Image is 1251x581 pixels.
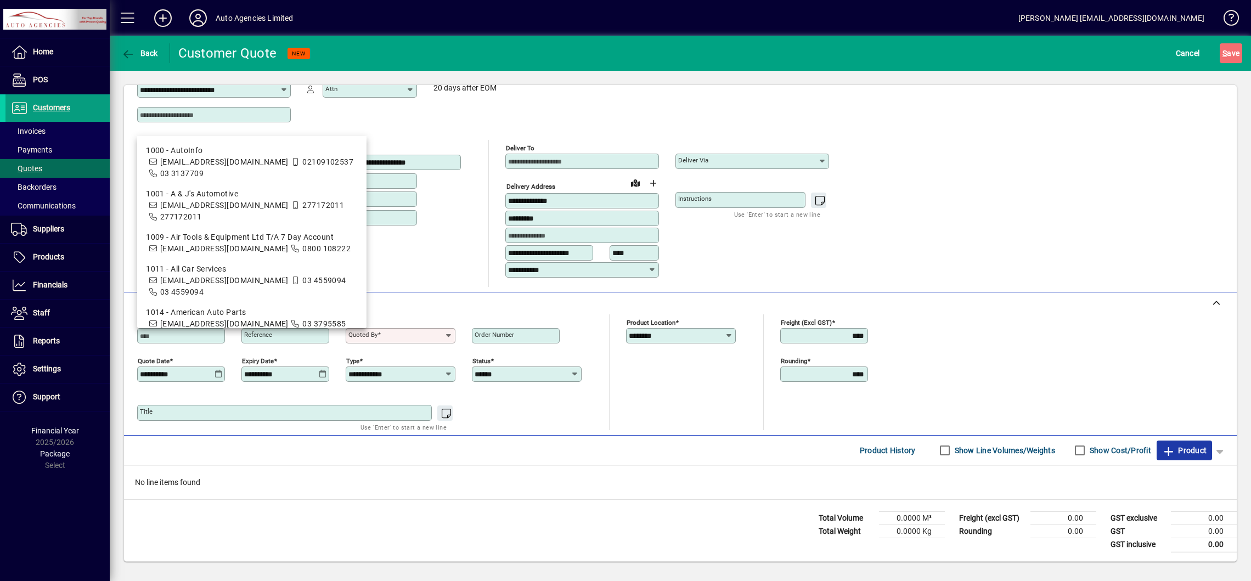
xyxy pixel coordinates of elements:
[258,136,276,153] a: View on map
[1105,511,1171,524] td: GST exclusive
[472,357,491,364] mat-label: Status
[5,356,110,383] a: Settings
[119,43,161,63] button: Back
[33,308,50,317] span: Staff
[11,145,52,154] span: Payments
[5,196,110,215] a: Communications
[11,164,42,173] span: Quotes
[160,212,202,221] span: 277172011
[5,178,110,196] a: Backorders
[146,263,358,275] div: 1011 - All Car Services
[137,227,367,259] mat-option: 1009 - Air Tools & Equipment Ltd T/A 7 Day Account
[11,201,76,210] span: Communications
[781,318,832,326] mat-label: Freight (excl GST)
[302,276,346,285] span: 03 4559094
[138,357,170,364] mat-label: Quote date
[145,8,181,28] button: Add
[678,195,712,202] mat-label: Instructions
[734,208,820,221] mat-hint: Use 'Enter' to start a new line
[33,252,64,261] span: Products
[216,9,294,27] div: Auto Agencies Limited
[160,276,289,285] span: [EMAIL_ADDRESS][DOMAIN_NAME]
[475,331,514,339] mat-label: Order number
[855,441,920,460] button: Product History
[146,232,358,243] div: 1009 - Air Tools & Equipment Ltd T/A 7 Day Account
[1105,538,1171,551] td: GST inclusive
[954,524,1030,538] td: Rounding
[33,47,53,56] span: Home
[1030,511,1096,524] td: 0.00
[1173,43,1203,63] button: Cancel
[1030,524,1096,538] td: 0.00
[137,302,367,334] mat-option: 1014 - American Auto Parts
[33,364,61,373] span: Settings
[348,331,377,339] mat-label: Quoted by
[160,169,204,178] span: 03 3137709
[137,140,367,184] mat-option: 1000 - AutoInfo
[244,331,272,339] mat-label: Reference
[5,300,110,327] a: Staff
[433,84,497,93] span: 20 days after EOM
[5,38,110,66] a: Home
[33,103,70,112] span: Customers
[33,392,60,401] span: Support
[146,307,358,318] div: 1014 - American Auto Parts
[1162,442,1207,459] span: Product
[1171,538,1237,551] td: 0.00
[1087,445,1151,456] label: Show Cost/Profit
[146,145,358,156] div: 1000 - AutoInfo
[11,183,57,191] span: Backorders
[40,449,70,458] span: Package
[5,272,110,299] a: Financials
[1171,511,1237,524] td: 0.00
[33,224,64,233] span: Suppliers
[860,442,916,459] span: Product History
[781,357,807,364] mat-label: Rounding
[1171,524,1237,538] td: 0.00
[954,511,1030,524] td: Freight (excl GST)
[879,524,945,538] td: 0.0000 Kg
[5,140,110,159] a: Payments
[644,174,662,192] button: Choose address
[627,174,644,191] a: View on map
[813,524,879,538] td: Total Weight
[124,466,1237,499] div: No line items found
[627,318,675,326] mat-label: Product location
[1018,9,1204,27] div: [PERSON_NAME] [EMAIL_ADDRESS][DOMAIN_NAME]
[1176,44,1200,62] span: Cancel
[137,259,367,302] mat-option: 1011 - All Car Services
[302,244,351,253] span: 0800 108222
[678,156,708,164] mat-label: Deliver via
[11,127,46,136] span: Invoices
[181,8,216,28] button: Profile
[360,421,447,433] mat-hint: Use 'Enter' to start a new line
[160,287,204,296] span: 03 4559094
[506,144,534,152] mat-label: Deliver To
[1220,43,1242,63] button: Save
[5,122,110,140] a: Invoices
[33,336,60,345] span: Reports
[302,319,346,328] span: 03 3795585
[1222,49,1227,58] span: S
[5,244,110,271] a: Products
[879,511,945,524] td: 0.0000 M³
[137,184,367,227] mat-option: 1001 - A & J's Automotive
[302,201,344,210] span: 277172011
[5,159,110,178] a: Quotes
[813,511,879,524] td: Total Volume
[31,426,79,435] span: Financial Year
[1215,2,1237,38] a: Knowledge Base
[160,319,289,328] span: [EMAIL_ADDRESS][DOMAIN_NAME]
[5,383,110,411] a: Support
[292,50,306,57] span: NEW
[325,85,337,93] mat-label: Attn
[1157,441,1212,460] button: Product
[160,157,289,166] span: [EMAIL_ADDRESS][DOMAIN_NAME]
[121,49,158,58] span: Back
[302,157,353,166] span: 02109102537
[178,44,277,62] div: Customer Quote
[5,328,110,355] a: Reports
[1222,44,1239,62] span: ave
[5,66,110,94] a: POS
[5,216,110,243] a: Suppliers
